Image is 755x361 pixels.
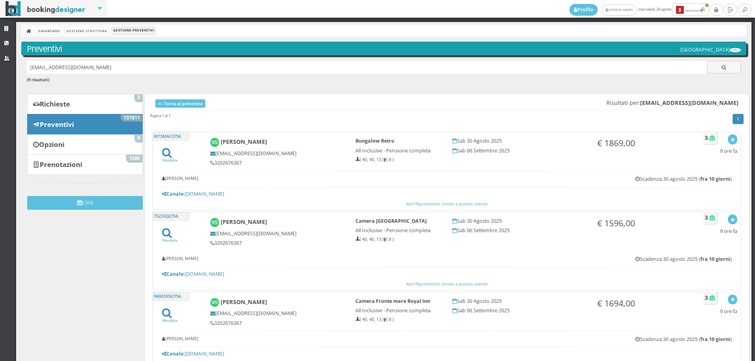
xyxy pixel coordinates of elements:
[162,176,199,181] h6: [PERSON_NAME]
[162,152,177,163] a: Visualizza
[663,256,732,262] span: 30 agosto 2025 ( )
[635,336,732,342] h5: Scadenza:
[210,320,345,326] h5: 3202676367
[40,99,70,108] b: Richieste
[162,191,732,197] h5: [DOMAIN_NAME]
[355,298,430,304] b: Camera Fronte mare Royal Inn
[162,351,732,357] h5: [DOMAIN_NAME]
[152,212,190,221] h5: 75233Q2756
[720,148,737,154] h5: 9 ore fa
[210,310,345,316] h5: [EMAIL_ADDRESS][DOMAIN_NAME]
[569,4,598,16] a: Profilo
[672,4,709,16] button: 3Notifiche
[569,4,710,16] span: mercoledì, 20 agosto
[355,148,442,154] h5: All Inclusive - Pensione completa
[452,227,587,233] h5: Sab 06 Settembre 2025
[157,280,737,288] button: Altri15preventivi inviati a questo utente
[162,271,732,277] h5: [DOMAIN_NAME]
[663,176,732,182] span: 30 agosto 2025 ( )
[415,281,420,287] b: 15
[40,120,74,129] b: Preventivi
[452,308,587,313] h5: Sab 06 Settembre 2025
[27,61,707,74] input: Ricerca cliente - (inserisci il codice, il nome, il cognome, il numero di telefono o la mail)
[355,157,442,162] h6: ( 40, 40, 13 ) ( 8 )
[121,114,142,121] span: 137811
[152,132,190,141] h5: M73MAF2756
[210,138,219,147] img: Vjollca Sula
[162,350,185,357] b: Canale:
[155,99,205,108] a: << Torna ai preventivi
[221,298,267,306] b: [PERSON_NAME]
[355,218,427,224] b: Camera [GEOGRAPHIC_DATA]
[210,298,219,307] img: Vjollca Sula
[452,138,587,144] h5: Sab 30 Agosto 2025
[126,155,142,162] span: 1586
[162,313,177,323] a: Visualizza
[162,336,199,341] h6: [PERSON_NAME]
[36,26,62,35] a: Dashboard
[221,138,267,146] b: [PERSON_NAME]
[700,256,730,262] b: fra 10 giorni
[720,228,737,234] h5: 9 ore fa
[452,298,587,304] h5: Sab 30 Agosto 2025
[733,114,744,124] a: 1
[705,134,708,141] b: 3
[700,176,730,182] b: fra 10 giorni
[150,113,171,118] h45: Pagina 1 di 1
[134,135,142,142] span: 0
[663,336,732,343] span: 30 agosto 2025 ( )
[720,308,737,314] h5: 9 ore fa
[635,256,732,262] h5: Scadenza:
[210,231,345,236] h5: [EMAIL_ADDRESS][DOMAIN_NAME]
[700,336,730,343] b: fra 10 giorni
[680,47,741,53] h5: [GEOGRAPHIC_DATA]
[705,294,708,301] b: 3
[705,214,708,221] b: 3
[597,218,683,228] h3: € 1596,00
[27,77,741,82] h6: ( )
[27,94,143,114] a: Richieste 2
[27,196,143,210] button: CRM
[27,134,143,155] a: Opzioni 0
[39,140,64,149] b: Opzioni
[640,99,738,106] b: [EMAIL_ADDRESS][DOMAIN_NAME]
[355,317,442,322] h6: ( 40, 40, 13 ) ( 8 )
[28,77,48,82] b: 9 risultati
[64,26,109,35] a: Gestione Struttura
[210,240,345,246] h5: 3202676367
[27,114,143,134] a: Preventivi 137811
[210,150,345,156] h5: [EMAIL_ADDRESS][DOMAIN_NAME]
[355,227,442,233] h5: All Inclusive - Pensione completa
[606,99,738,106] span: Risultati per:
[134,94,142,101] span: 2
[635,176,732,182] h5: Scadenza:
[597,298,683,308] h3: € 1694,00
[221,218,267,225] b: [PERSON_NAME]
[162,191,185,197] b: Canale:
[602,4,637,16] a: [PERSON_NAME]
[355,137,394,144] b: Bungalow Retro
[157,200,737,207] button: Altri15preventivi inviati a questo utente
[152,292,190,301] h5: N6M2KN2756
[6,1,85,16] img: BookingDesigner.com
[162,233,177,243] a: Visualizza
[676,6,684,14] b: 3
[27,154,143,175] a: Prenotazioni 1586
[162,271,185,277] b: Canale:
[27,44,741,54] h3: Preventivi
[210,218,219,227] img: Vjollca Sula
[355,308,442,313] h5: All Inclusive - Pensione completa
[355,237,442,242] h6: ( 40, 40, 13 ) ( 8 )
[452,218,587,224] h5: Sab 30 Agosto 2025
[597,138,683,148] h3: € 1869,00
[452,148,587,154] h5: Sab 06 Settembre 2025
[210,160,345,166] h5: 3202676367
[415,201,420,207] b: 15
[112,26,156,35] li: Gestione Preventivi
[40,160,82,169] b: Prenotazioni
[730,48,741,52] img: ea773b7e7d3611ed9c9d0608f5526cb6.png
[162,256,199,261] h6: [PERSON_NAME]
